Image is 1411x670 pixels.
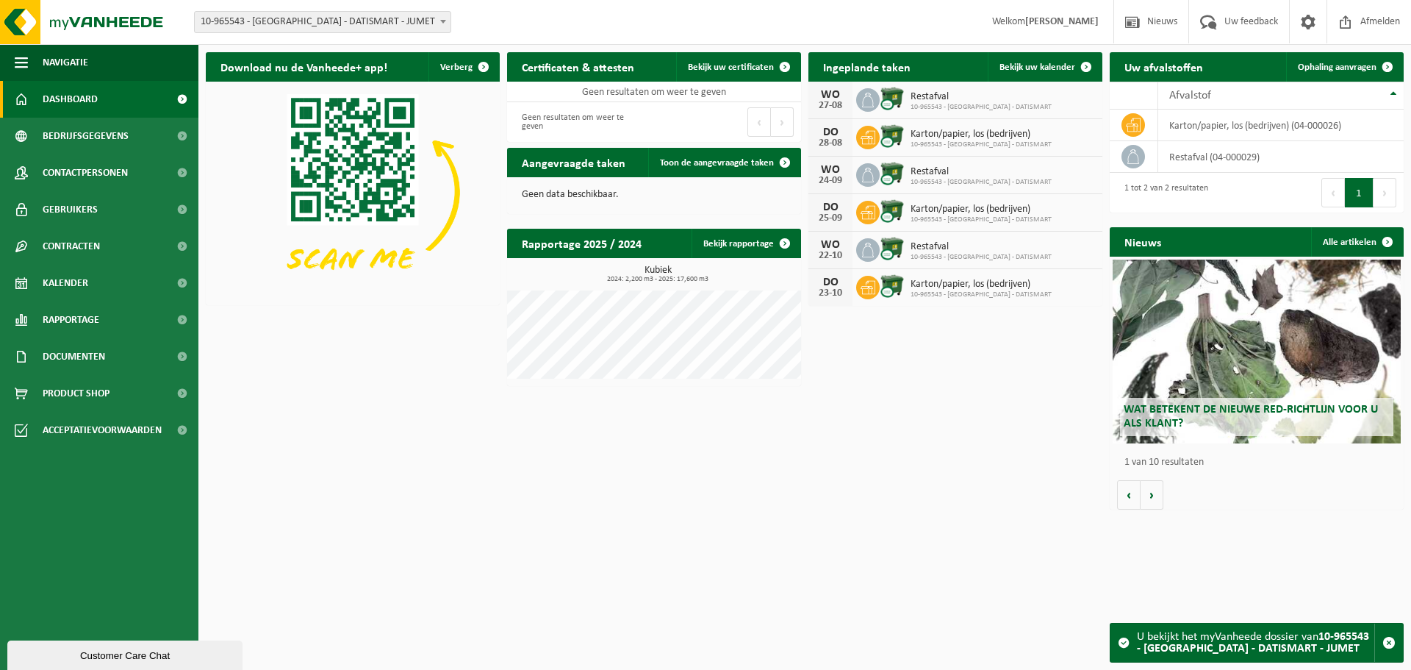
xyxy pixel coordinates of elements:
h3: Kubiek [514,265,801,283]
a: Wat betekent de nieuwe RED-richtlijn voor u als klant? [1113,260,1401,443]
span: Acceptatievoorwaarden [43,412,162,449]
span: Gebruikers [43,191,98,228]
span: Contactpersonen [43,154,128,191]
span: 10-965543 - [GEOGRAPHIC_DATA] - DATISMART [911,140,1052,149]
strong: 10-965543 - [GEOGRAPHIC_DATA] - DATISMART - JUMET [1137,631,1369,655]
span: Navigatie [43,44,88,81]
strong: [PERSON_NAME] [1025,16,1099,27]
a: Bekijk uw kalender [988,52,1101,82]
span: 2024: 2,200 m3 - 2025: 17,600 m3 [514,276,801,283]
img: WB-1100-CU [880,124,905,149]
span: Ophaling aanvragen [1298,63,1376,72]
button: Vorige [1117,480,1141,510]
span: Product Shop [43,375,109,412]
button: Next [1374,178,1396,207]
span: Karton/papier, los (bedrijven) [911,129,1052,140]
button: 1 [1345,178,1374,207]
span: Bekijk uw kalender [999,63,1075,72]
h2: Download nu de Vanheede+ app! [206,52,402,81]
div: 28-08 [816,138,845,149]
div: 25-09 [816,213,845,224]
button: Verberg [428,52,498,82]
button: Previous [747,107,771,137]
img: WB-1100-CU [880,274,905,299]
img: WB-1100-CU [880,161,905,186]
span: 10-965543 - [GEOGRAPHIC_DATA] - DATISMART [911,215,1052,224]
span: Karton/papier, los (bedrijven) [911,279,1052,291]
h2: Rapportage 2025 / 2024 [507,229,656,257]
a: Toon de aangevraagde taken [648,148,800,177]
span: Bedrijfsgegevens [43,118,129,154]
td: Geen resultaten om weer te geven [507,82,801,102]
a: Bekijk uw certificaten [676,52,800,82]
div: DO [816,277,845,288]
span: Restafval [911,91,1052,103]
h2: Ingeplande taken [808,52,925,81]
div: 23-10 [816,288,845,299]
img: WB-1100-CU [880,199,905,224]
span: 10-965543 - [GEOGRAPHIC_DATA] - DATISMART [911,178,1052,187]
span: Toon de aangevraagde taken [660,158,774,168]
p: Geen data beschikbaar. [522,190,786,200]
p: 1 van 10 resultaten [1124,457,1396,468]
img: WB-1100-CU [880,236,905,261]
div: WO [816,239,845,251]
span: Kalender [43,265,88,302]
span: 10-965543 - [GEOGRAPHIC_DATA] - DATISMART [911,291,1052,299]
span: Documenten [43,338,105,375]
h2: Nieuws [1110,227,1176,256]
div: DO [816,126,845,138]
span: Dashboard [43,81,98,118]
span: Bekijk uw certificaten [688,63,774,72]
div: 24-09 [816,176,845,186]
div: 27-08 [816,101,845,111]
span: Restafval [911,241,1052,253]
span: Restafval [911,166,1052,178]
div: WO [816,89,845,101]
span: 10-965543 - SAHIN BUSINESS CENTER - DATISMART - JUMET [194,11,451,33]
span: 10-965543 - [GEOGRAPHIC_DATA] - DATISMART [911,103,1052,112]
img: WB-1100-CU [880,86,905,111]
div: WO [816,164,845,176]
h2: Uw afvalstoffen [1110,52,1218,81]
div: 1 tot 2 van 2 resultaten [1117,177,1208,209]
a: Alle artikelen [1311,227,1402,257]
span: Rapportage [43,302,99,338]
span: Afvalstof [1169,90,1211,101]
span: 10-965543 - [GEOGRAPHIC_DATA] - DATISMART [911,253,1052,262]
h2: Certificaten & attesten [507,52,649,81]
td: karton/papier, los (bedrijven) (04-000026) [1158,110,1404,141]
span: Wat betekent de nieuwe RED-richtlijn voor u als klant? [1124,404,1378,430]
td: restafval (04-000029) [1158,141,1404,173]
div: U bekijkt het myVanheede dossier van [1137,624,1374,662]
div: DO [816,202,845,213]
span: 10-965543 - SAHIN BUSINESS CENTER - DATISMART - JUMET [195,12,450,32]
span: Karton/papier, los (bedrijven) [911,204,1052,215]
span: Verberg [440,63,473,72]
a: Bekijk rapportage [692,229,800,258]
button: Volgende [1141,480,1163,510]
a: Ophaling aanvragen [1286,52,1402,82]
span: Contracten [43,228,100,265]
div: 22-10 [816,251,845,261]
img: Download de VHEPlus App [206,82,500,302]
iframe: chat widget [7,638,245,670]
button: Previous [1321,178,1345,207]
h2: Aangevraagde taken [507,148,640,177]
button: Next [771,107,794,137]
div: Geen resultaten om weer te geven [514,106,647,138]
